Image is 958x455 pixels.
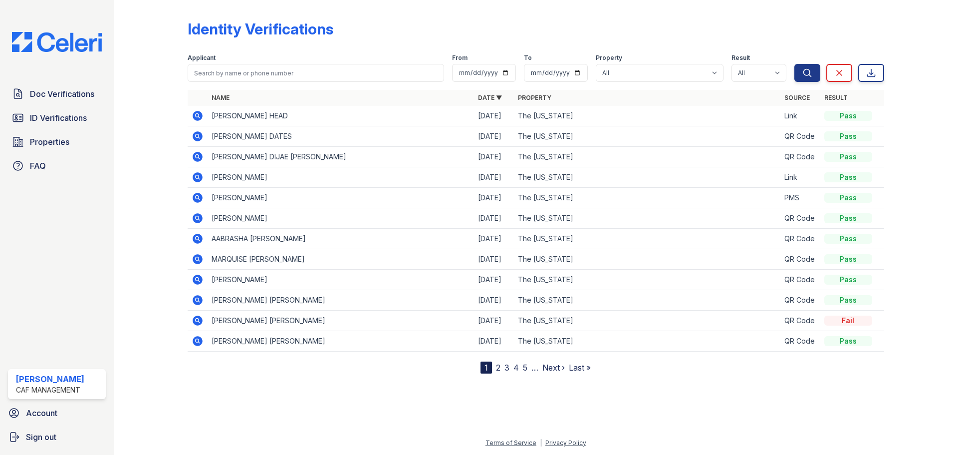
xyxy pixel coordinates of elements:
td: The [US_STATE] [514,208,780,229]
td: QR Code [780,249,820,270]
td: [DATE] [474,147,514,167]
label: To [524,54,532,62]
label: Property [596,54,622,62]
td: MARQUISE [PERSON_NAME] [208,249,474,270]
td: Link [780,106,820,126]
div: Pass [824,336,872,346]
a: ID Verifications [8,108,106,128]
label: Result [731,54,750,62]
td: [PERSON_NAME] [208,188,474,208]
a: Name [212,94,230,101]
td: The [US_STATE] [514,229,780,249]
td: QR Code [780,229,820,249]
span: Sign out [26,431,56,443]
span: FAQ [30,160,46,172]
a: Result [824,94,848,101]
div: | [540,439,542,447]
td: [DATE] [474,290,514,311]
div: Pass [824,275,872,285]
span: ID Verifications [30,112,87,124]
td: The [US_STATE] [514,147,780,167]
td: [DATE] [474,270,514,290]
a: Terms of Service [485,439,536,447]
td: [DATE] [474,126,514,147]
a: 5 [523,363,527,373]
td: [DATE] [474,188,514,208]
img: CE_Logo_Blue-a8612792a0a2168367f1c8372b55b34899dd931a85d93a1a3d3e32e68fde9ad4.png [4,32,110,52]
td: PMS [780,188,820,208]
label: From [452,54,468,62]
td: [PERSON_NAME] [PERSON_NAME] [208,331,474,352]
a: Date ▼ [478,94,502,101]
td: The [US_STATE] [514,290,780,311]
span: … [531,362,538,374]
a: Privacy Policy [545,439,586,447]
a: Property [518,94,551,101]
span: Account [26,407,57,419]
td: QR Code [780,331,820,352]
div: Pass [824,213,872,223]
div: Pass [824,152,872,162]
div: Identity Verifications [188,20,333,38]
td: [PERSON_NAME] [PERSON_NAME] [208,290,474,311]
td: QR Code [780,270,820,290]
div: Pass [824,193,872,203]
td: The [US_STATE] [514,311,780,331]
div: Pass [824,254,872,264]
td: The [US_STATE] [514,167,780,188]
td: QR Code [780,208,820,229]
td: QR Code [780,311,820,331]
a: Source [784,94,810,101]
td: Link [780,167,820,188]
a: Last » [569,363,591,373]
span: Properties [30,136,69,148]
td: [PERSON_NAME] HEAD [208,106,474,126]
td: [PERSON_NAME] [PERSON_NAME] [208,311,474,331]
a: 2 [496,363,500,373]
span: Doc Verifications [30,88,94,100]
td: The [US_STATE] [514,188,780,208]
td: [DATE] [474,249,514,270]
td: [DATE] [474,311,514,331]
a: 3 [504,363,509,373]
label: Applicant [188,54,216,62]
td: The [US_STATE] [514,249,780,270]
div: Fail [824,316,872,326]
td: The [US_STATE] [514,106,780,126]
td: The [US_STATE] [514,270,780,290]
div: 1 [480,362,492,374]
td: QR Code [780,126,820,147]
td: [PERSON_NAME] [208,270,474,290]
input: Search by name or phone number [188,64,444,82]
a: Properties [8,132,106,152]
div: Pass [824,295,872,305]
td: QR Code [780,290,820,311]
a: FAQ [8,156,106,176]
td: [DATE] [474,106,514,126]
a: 4 [513,363,519,373]
div: CAF Management [16,385,84,395]
td: [DATE] [474,167,514,188]
td: [DATE] [474,331,514,352]
div: Pass [824,131,872,141]
td: The [US_STATE] [514,126,780,147]
div: Pass [824,111,872,121]
td: AABRASHA [PERSON_NAME] [208,229,474,249]
td: [PERSON_NAME] [208,167,474,188]
a: Account [4,403,110,423]
div: [PERSON_NAME] [16,373,84,385]
div: Pass [824,172,872,182]
a: Next › [542,363,565,373]
td: [DATE] [474,229,514,249]
td: [PERSON_NAME] [208,208,474,229]
td: [DATE] [474,208,514,229]
a: Sign out [4,427,110,447]
a: Doc Verifications [8,84,106,104]
div: Pass [824,234,872,244]
td: QR Code [780,147,820,167]
td: [PERSON_NAME] DIJAE [PERSON_NAME] [208,147,474,167]
td: The [US_STATE] [514,331,780,352]
td: [PERSON_NAME] DATES [208,126,474,147]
